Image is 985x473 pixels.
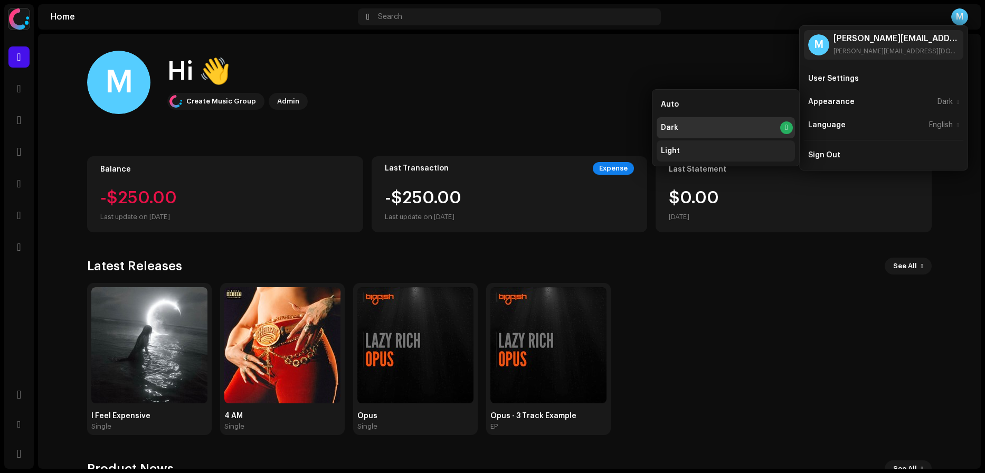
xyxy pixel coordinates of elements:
[224,422,244,431] div: Single
[929,121,953,129] div: English
[656,156,932,232] re-o-card-value: Last Statement
[808,98,855,106] div: Appearance
[357,422,377,431] div: Single
[490,412,607,420] div: Opus - 3 Track Example
[277,95,299,108] div: Admin
[87,51,150,114] div: M
[490,287,607,403] img: 7c1eed88-c000-4a77-87d7-e85fabc7af37
[357,412,473,420] div: Opus
[167,55,308,89] div: Hi 👋
[224,412,340,420] div: 4 AM
[51,13,354,21] div: Home
[91,422,111,431] div: Single
[951,8,968,25] div: M
[669,211,689,223] div: [DATE]
[669,165,918,174] div: Last Statement
[804,91,963,112] re-m-nav-item: Appearance
[100,211,350,223] div: Last update on [DATE]
[834,34,959,43] div: [PERSON_NAME][EMAIL_ADDRESS][DOMAIN_NAME]
[357,287,473,403] img: 7c1eed88-c000-4a77-87d7-e85fabc7af37
[834,47,959,55] div: [PERSON_NAME][EMAIL_ADDRESS][DOMAIN_NAME]
[385,211,461,223] div: Last update on [DATE]
[808,34,829,55] div: M
[87,258,182,275] h3: Latest Releases
[893,256,917,277] span: See All
[661,124,678,132] div: Dark
[224,287,340,403] img: 92aeab74-3426-494a-92ce-219c4e449bf1
[804,115,963,136] re-m-nav-item: Language
[100,165,350,174] div: Balance
[490,422,498,431] div: EP
[385,164,449,173] div: Last Transaction
[885,258,932,275] button: See All
[593,162,634,175] div: Expense
[804,68,963,89] re-m-nav-item: User Settings
[937,98,953,106] div: Dark
[169,95,182,108] img: 6928063a-2970-4bfb-8340-be615a8e48b7
[808,74,859,83] div: User Settings
[91,287,207,403] img: 0aaf0d51-2b1e-468b-a147-4e6db74d38f5
[8,8,30,30] img: 6928063a-2970-4bfb-8340-be615a8e48b7
[91,412,207,420] div: I Feel Expensive
[661,147,680,155] div: Light
[804,145,963,166] re-m-nav-item: Sign Out
[808,121,846,129] div: Language
[186,95,256,108] div: Create Music Group
[808,151,840,159] div: Sign Out
[87,156,363,232] re-o-card-value: Balance
[661,100,679,109] div: Auto
[378,13,402,21] span: Search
